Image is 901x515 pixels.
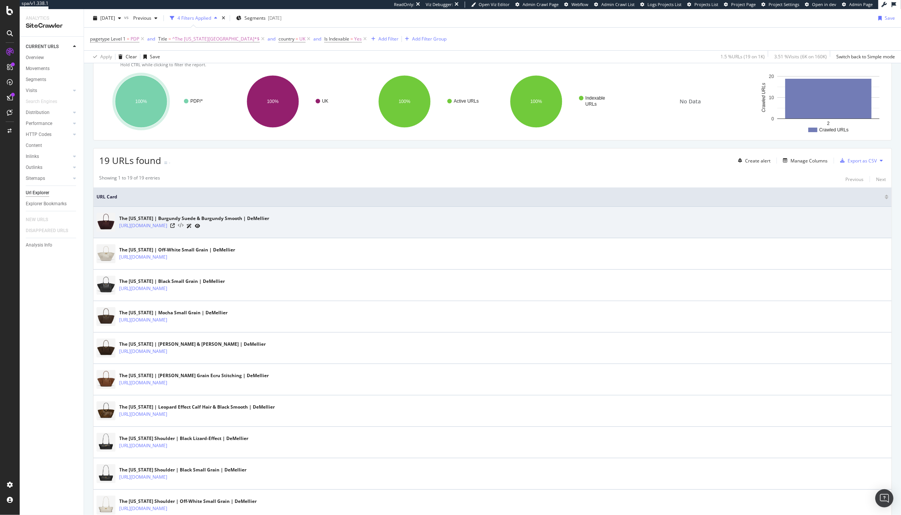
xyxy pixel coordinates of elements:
[26,109,50,117] div: Distribution
[170,223,175,228] a: Visit Online Page
[769,95,774,100] text: 10
[774,53,827,60] div: 3.51 % Visits ( 6K on 160K )
[119,404,275,410] div: The [US_STATE] | Leopard Effect Calf Hair & Black Smooth | DeMellier
[26,216,48,224] div: NEW URLS
[471,2,510,8] a: Open Viz Editor
[150,53,160,60] div: Save
[96,244,115,263] img: main image
[724,2,756,8] a: Project Page
[140,51,160,63] button: Save
[26,76,78,84] a: Segments
[99,69,227,134] svg: A chart.
[119,316,167,324] a: [URL][DOMAIN_NAME]
[694,2,718,7] span: Projects List
[90,12,124,24] button: [DATE]
[90,51,112,63] button: Apply
[119,278,225,285] div: The [US_STATE] | Black Small Grain | DeMellier
[26,175,45,183] div: Sitemaps
[805,2,836,8] a: Open in dev
[296,36,298,42] span: =
[585,95,605,101] text: Indexable
[119,498,257,505] div: The [US_STATE] Shoulder | Off-White Small Grain | DeMellier
[26,98,57,106] div: Search Engines
[564,2,588,8] a: Webflow
[26,241,52,249] div: Analysis Info
[833,51,895,63] button: Switch back to Simple mode
[769,74,774,79] text: 20
[26,142,78,150] a: Content
[812,2,836,7] span: Open in dev
[354,34,362,44] span: Yes
[758,69,886,134] div: A chart.
[96,213,115,232] img: main image
[601,2,635,7] span: Admin Crawl List
[96,496,115,515] img: main image
[571,2,588,7] span: Webflow
[96,194,883,200] span: URL Card
[299,34,305,44] span: UK
[26,227,76,235] a: DISAPPEARED URLS
[26,153,71,161] a: Inlinks
[26,54,78,62] a: Overview
[640,2,682,8] a: Logs Projects List
[426,2,453,8] div: Viz Debugger:
[479,2,510,7] span: Open Viz Editor
[96,339,115,357] img: main image
[158,36,167,42] span: Title
[26,54,44,62] div: Overview
[368,34,398,44] button: Add Filter
[147,36,155,42] div: and
[26,216,56,224] a: NEW URLS
[827,121,829,126] text: 2
[378,36,398,42] div: Add Filter
[26,164,42,172] div: Outlinks
[26,98,65,106] a: Search Engines
[350,36,353,42] span: =
[119,309,227,316] div: The [US_STATE] | Mocha Small Grain | DeMellier
[769,2,799,7] span: Project Settings
[119,410,167,418] a: [URL][DOMAIN_NAME]
[167,12,220,24] button: 4 Filters Applied
[26,65,50,73] div: Movements
[26,109,71,117] a: Distribution
[875,489,893,507] div: Open Intercom Messenger
[177,15,211,21] div: 4 Filters Applied
[845,176,864,183] div: Previous
[848,158,877,164] div: Export as CSV
[594,2,635,8] a: Admin Crawl List
[187,222,192,230] a: AI Url Details
[745,158,770,164] div: Create alert
[26,43,71,51] a: CURRENT URLS
[190,98,203,104] text: PDP/*
[231,69,359,134] svg: A chart.
[26,87,37,95] div: Visits
[791,158,828,164] div: Manage Columns
[26,131,71,139] a: HTTP Codes
[313,36,321,42] div: and
[735,154,770,167] button: Create alert
[26,65,78,73] a: Movements
[26,22,78,30] div: SiteCrawler
[523,2,559,7] span: Admin Crawl Page
[96,433,115,452] img: main image
[119,435,248,442] div: The [US_STATE] Shoulder | Black Lizard-Effect | DeMellier
[324,36,349,42] span: Is Indexable
[585,101,597,107] text: URLs
[126,53,137,60] div: Clear
[130,15,151,21] span: Previous
[172,34,260,44] span: ^The [US_STATE][GEOGRAPHIC_DATA]*$
[647,2,682,7] span: Logs Projects List
[26,241,78,249] a: Analysis Info
[244,15,266,21] span: Segments
[178,223,184,228] button: View HTML Source
[876,175,886,184] button: Next
[394,2,414,8] div: ReadOnly:
[731,2,756,7] span: Project Page
[26,200,78,208] a: Explorer Bookmarks
[412,36,447,42] div: Add Filter Group
[399,99,411,104] text: 100%
[119,222,167,229] a: [URL][DOMAIN_NAME]
[845,175,864,184] button: Previous
[26,76,46,84] div: Segments
[96,464,115,483] img: main image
